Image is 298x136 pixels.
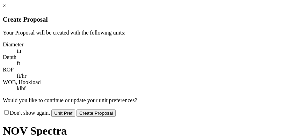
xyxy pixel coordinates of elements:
[3,3,6,9] a: ×
[3,79,295,85] dt: WOB, Hookload
[17,73,295,79] dd: ft/hr
[17,60,295,67] dd: ft
[3,54,295,60] dt: Depth
[3,97,295,104] p: Would you like to continue or update your unit preferences?
[3,67,295,73] dt: ROP
[77,109,116,117] button: Create Proposal
[3,30,295,36] p: Your Proposal will be created with the following units:
[51,109,75,117] button: Unit Pref
[3,110,50,116] label: Don't show again.
[3,41,295,48] dt: Diameter
[3,16,295,23] h3: Create Proposal
[17,85,295,92] dd: klbf
[17,48,295,54] dd: in
[4,110,9,115] input: Don't show again.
